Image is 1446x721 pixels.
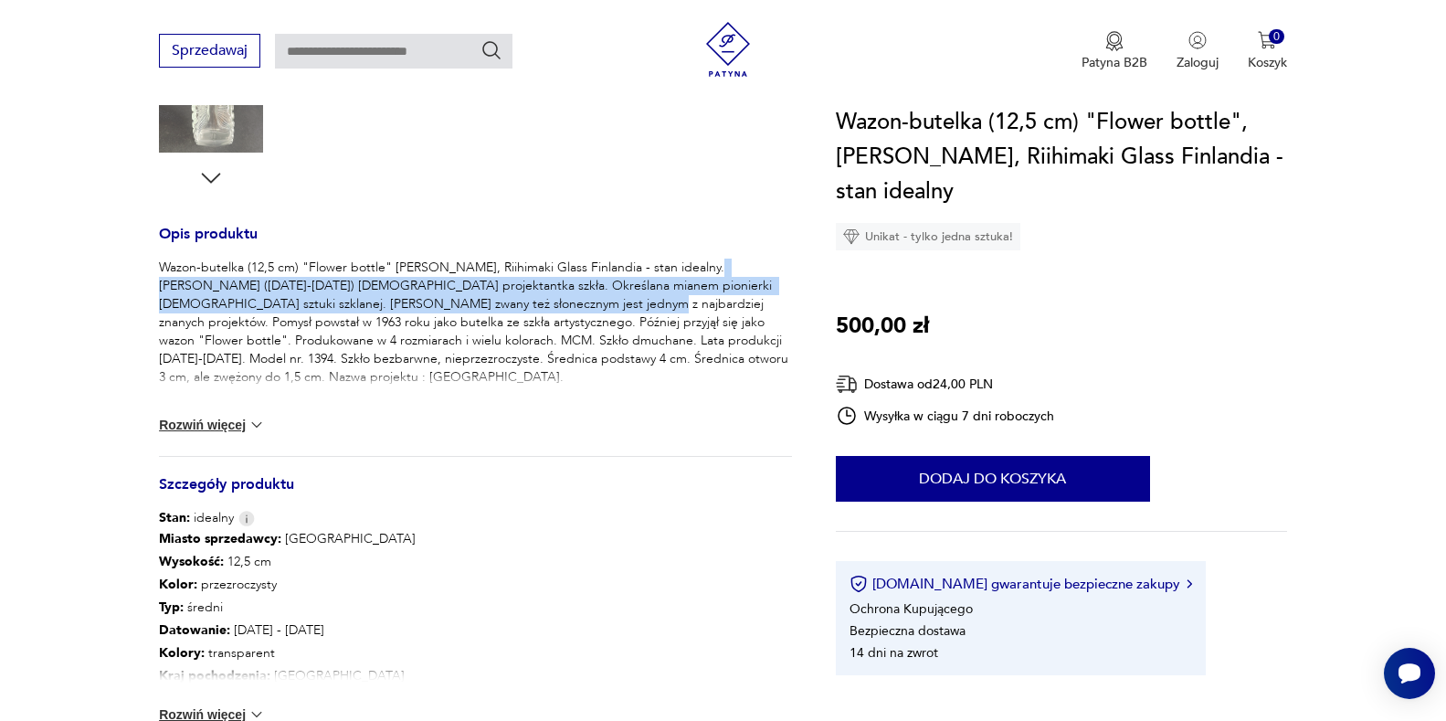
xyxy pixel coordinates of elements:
[159,479,792,509] h3: Szczegóły produktu
[850,622,966,640] li: Bezpieczna dostawa
[1105,31,1124,51] img: Ikona medalu
[159,527,697,550] p: [GEOGRAPHIC_DATA]
[843,228,860,245] img: Ikona diamentu
[836,223,1020,250] div: Unikat - tylko jedna sztuka!
[701,22,755,77] img: Patyna - sklep z meblami i dekoracjami vintage
[159,644,205,662] b: Kolory :
[850,644,938,662] li: 14 dni na zwrot
[850,575,868,593] img: Ikona certyfikatu
[1188,31,1207,49] img: Ikonka użytkownika
[836,373,858,396] img: Ikona dostawy
[159,550,697,573] p: 12,5 cm
[1248,31,1287,71] button: 0Koszyk
[1187,579,1192,588] img: Ikona strzałki w prawo
[159,599,184,616] b: Typ :
[1177,31,1219,71] button: Zaloguj
[159,530,281,547] b: Miasto sprzedawcy :
[159,46,260,58] a: Sprzedawaj
[159,259,792,387] p: Wazon-butelka (12,5 cm) "Flower bottle" [PERSON_NAME], Riihimaki Glass Finlandia - stan idealny. ...
[159,576,197,593] b: Kolor:
[159,667,270,684] b: Kraj pochodzenia :
[159,553,224,570] b: Wysokość :
[159,509,190,526] b: Stan:
[1269,29,1284,45] div: 0
[480,39,502,61] button: Szukaj
[836,309,929,344] p: 500,00 zł
[850,575,1192,593] button: [DOMAIN_NAME] gwarantuje bezpieczne zakupy
[248,416,266,434] img: chevron down
[238,511,255,526] img: Info icon
[159,641,697,664] p: transparent
[850,600,973,618] li: Ochrona Kupującego
[159,34,260,68] button: Sprzedawaj
[159,664,697,687] p: [GEOGRAPHIC_DATA]
[159,228,792,259] h3: Opis produktu
[1384,648,1435,699] iframe: Smartsupp widget button
[159,509,234,527] span: idealny
[1082,54,1147,71] p: Patyna B2B
[1082,31,1147,71] button: Patyna B2B
[159,416,265,434] button: Rozwiń więcej
[836,456,1150,502] button: Dodaj do koszyka
[159,573,697,596] p: przezroczysty
[836,105,1287,209] h1: Wazon-butelka (12,5 cm) "Flower bottle", [PERSON_NAME], Riihimaki Glass Finlandia - stan idealny
[159,619,697,641] p: [DATE] - [DATE]
[836,405,1055,427] div: Wysyłka w ciągu 7 dni roboczych
[1258,31,1276,49] img: Ikona koszyka
[1177,54,1219,71] p: Zaloguj
[159,621,230,639] b: Datowanie :
[1082,31,1147,71] a: Ikona medaluPatyna B2B
[159,596,697,619] p: średni
[1248,54,1287,71] p: Koszyk
[836,373,1055,396] div: Dostawa od 24,00 PLN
